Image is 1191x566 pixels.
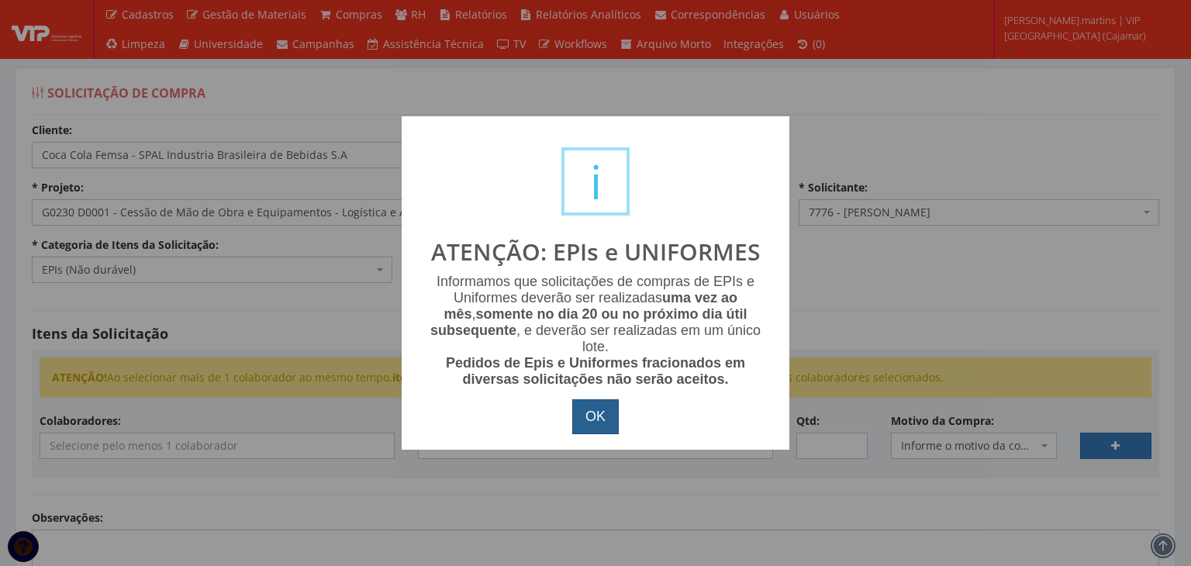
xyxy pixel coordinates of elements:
b: uma vez ao mês [444,290,737,322]
button: OK [572,399,619,435]
h2: ATENÇÃO: EPIs e UNIFORMES [417,239,774,264]
b: Pedidos de Epis e Uniformes fracionados em diversas solicitações não serão aceitos. [446,355,745,387]
div: i [561,147,630,216]
div: Informamos que solicitações de compras de EPIs e Uniformes deverão ser realizadas , , e deverão s... [417,274,774,388]
b: somente no dia 20 ou no próximo dia útil subsequente [430,306,747,338]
